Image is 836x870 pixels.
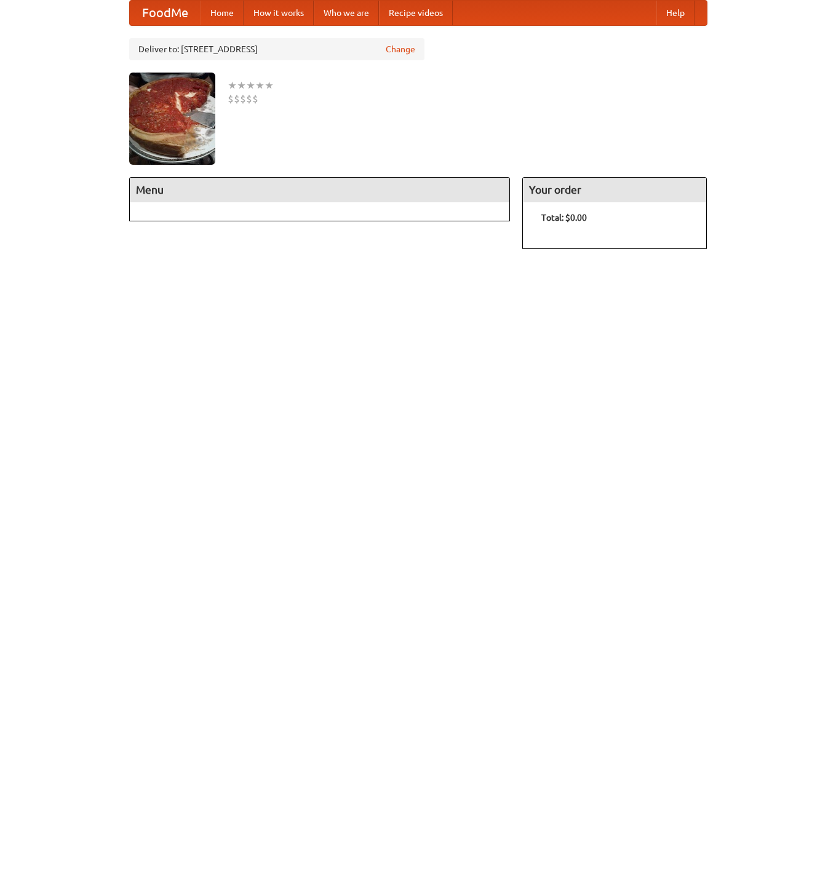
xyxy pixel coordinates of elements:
a: FoodMe [130,1,201,25]
img: angular.jpg [129,73,215,165]
li: $ [228,92,234,106]
a: Home [201,1,244,25]
li: ★ [228,79,237,92]
li: $ [240,92,246,106]
li: $ [234,92,240,106]
a: Recipe videos [379,1,453,25]
li: $ [246,92,252,106]
li: $ [252,92,258,106]
h4: Menu [130,178,510,202]
div: Deliver to: [STREET_ADDRESS] [129,38,424,60]
a: Who we are [314,1,379,25]
a: Help [656,1,695,25]
li: ★ [265,79,274,92]
li: ★ [255,79,265,92]
li: ★ [246,79,255,92]
li: ★ [237,79,246,92]
a: How it works [244,1,314,25]
b: Total: $0.00 [541,213,587,223]
a: Change [386,43,415,55]
h4: Your order [523,178,706,202]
